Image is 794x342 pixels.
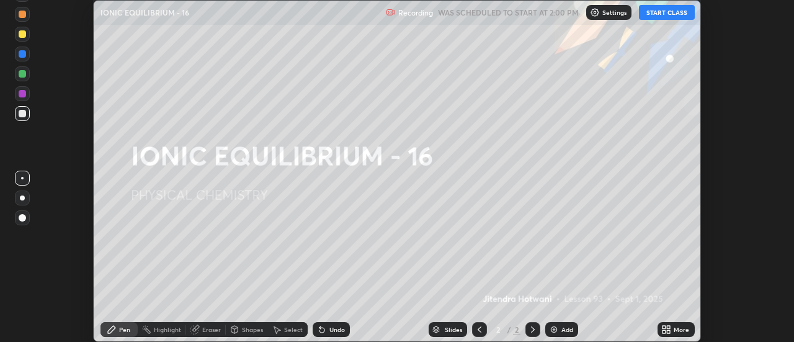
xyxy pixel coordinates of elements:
div: / [507,326,511,333]
p: Settings [602,9,627,16]
div: Undo [329,326,345,333]
div: Shapes [242,326,263,333]
div: 2 [492,326,504,333]
div: More [674,326,689,333]
img: add-slide-button [549,325,559,335]
div: Slides [445,326,462,333]
div: Pen [119,326,130,333]
div: Add [561,326,573,333]
p: IONIC EQUILIBRIUM - 16 [100,7,189,17]
button: START CLASS [639,5,695,20]
div: Highlight [154,326,181,333]
h5: WAS SCHEDULED TO START AT 2:00 PM [438,7,579,18]
img: recording.375f2c34.svg [386,7,396,17]
img: class-settings-icons [590,7,600,17]
div: Eraser [202,326,221,333]
div: Select [284,326,303,333]
p: Recording [398,8,433,17]
div: 2 [513,324,520,335]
